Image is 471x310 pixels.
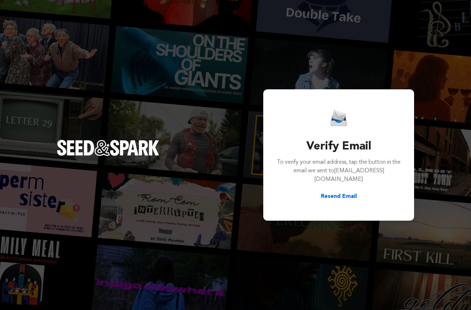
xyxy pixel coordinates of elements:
[276,158,401,184] p: To verify your email address, tap the button in the email we sent to
[57,140,159,156] img: Seed&Spark Logo
[57,140,159,170] a: Seed&Spark Homepage
[330,109,347,127] img: Seed&Spark Email Icon
[321,192,357,201] button: Resend Email
[276,138,401,155] h3: Verify Email
[314,168,384,182] span: [EMAIL_ADDRESS][DOMAIN_NAME]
